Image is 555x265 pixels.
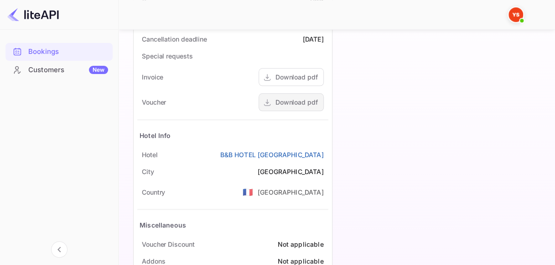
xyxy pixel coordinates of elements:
[5,61,113,78] a: CustomersNew
[5,61,113,79] div: CustomersNew
[140,220,186,230] div: Miscellaneous
[508,7,523,22] img: Yandex Support
[142,167,154,176] div: City
[258,167,324,176] div: [GEOGRAPHIC_DATA]
[7,7,59,22] img: LiteAPI logo
[275,97,318,107] div: Download pdf
[142,97,166,107] div: Voucher
[140,131,171,140] div: Hotel Info
[275,72,318,82] div: Download pdf
[142,51,192,61] div: Special requests
[258,187,324,197] div: [GEOGRAPHIC_DATA]
[277,239,323,249] div: Not applicable
[142,72,163,82] div: Invoice
[28,65,108,75] div: Customers
[89,66,108,74] div: New
[220,150,323,159] a: B&B HOTEL [GEOGRAPHIC_DATA]
[51,241,67,258] button: Collapse navigation
[142,187,165,197] div: Country
[243,184,253,200] span: United States
[142,150,158,159] div: Hotel
[142,239,194,249] div: Voucher Discount
[142,34,207,44] div: Cancellation deadline
[5,43,113,60] a: Bookings
[28,47,108,57] div: Bookings
[5,43,113,61] div: Bookings
[303,34,324,44] div: [DATE]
